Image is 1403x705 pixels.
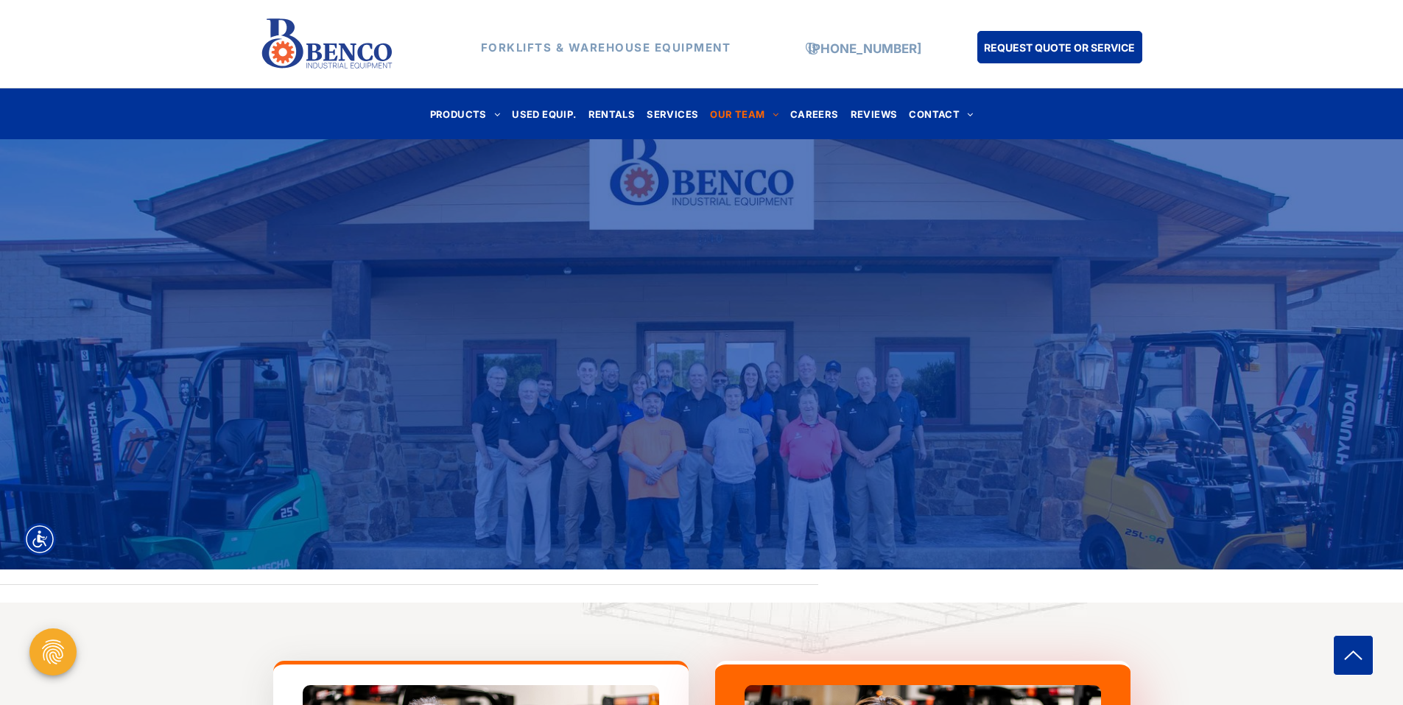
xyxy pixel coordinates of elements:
[903,104,979,124] a: CONTACT
[641,104,704,124] a: SERVICES
[481,41,731,55] strong: FORKLIFTS & WAREHOUSE EQUIPMENT
[845,104,904,124] a: REVIEWS
[977,31,1142,63] a: REQUEST QUOTE OR SERVICE
[583,104,641,124] a: RENTALS
[808,41,921,56] a: [PHONE_NUMBER]
[984,34,1135,61] span: REQUEST QUOTE OR SERVICE
[784,104,845,124] a: CAREERS
[704,104,784,124] a: OUR TEAM
[506,104,582,124] a: USED EQUIP.
[24,523,56,555] div: Accessibility Menu
[424,104,507,124] a: PRODUCTS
